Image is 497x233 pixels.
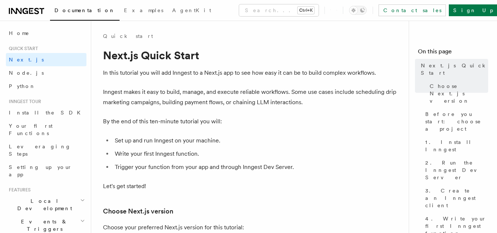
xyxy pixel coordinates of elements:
[6,46,38,52] span: Quick start
[50,2,120,21] a: Documentation
[103,68,397,78] p: In this tutorial you will add Inngest to a Next.js app to see how easy it can be to build complex...
[113,135,397,146] li: Set up and run Inngest on your machine.
[6,197,80,212] span: Local Development
[6,106,86,119] a: Install the SDK
[379,4,446,16] a: Contact sales
[54,7,115,13] span: Documentation
[418,59,488,80] a: Next.js Quick Start
[103,49,397,62] h1: Next.js Quick Start
[6,80,86,93] a: Python
[168,2,216,20] a: AgentKit
[103,87,397,107] p: Inngest makes it easy to build, manage, and execute reliable workflows. Some use cases include sc...
[103,206,173,216] a: Choose Next.js version
[9,83,36,89] span: Python
[425,110,488,133] span: Before you start: choose a project
[425,159,488,181] span: 2. Run the Inngest Dev Server
[422,184,488,212] a: 3. Create an Inngest client
[9,123,53,136] span: Your first Functions
[103,181,397,191] p: Let's get started!
[6,218,80,233] span: Events & Triggers
[6,119,86,140] a: Your first Functions
[421,62,488,77] span: Next.js Quick Start
[172,7,211,13] span: AgentKit
[9,70,44,76] span: Node.js
[124,7,163,13] span: Examples
[430,82,488,105] span: Choose Next.js version
[239,4,319,16] button: Search...Ctrl+K
[6,66,86,80] a: Node.js
[427,80,488,107] a: Choose Next.js version
[349,6,367,15] button: Toggle dark mode
[6,140,86,160] a: Leveraging Steps
[6,53,86,66] a: Next.js
[6,194,86,215] button: Local Development
[6,187,31,193] span: Features
[113,149,397,159] li: Write your first Inngest function.
[298,7,314,14] kbd: Ctrl+K
[422,135,488,156] a: 1. Install Inngest
[425,187,488,209] span: 3. Create an Inngest client
[103,116,397,127] p: By the end of this ten-minute tutorial you will:
[103,222,397,233] p: Choose your preferred Next.js version for this tutorial:
[6,99,41,105] span: Inngest tour
[422,156,488,184] a: 2. Run the Inngest Dev Server
[422,107,488,135] a: Before you start: choose a project
[425,138,488,153] span: 1. Install Inngest
[9,164,72,177] span: Setting up your app
[9,29,29,37] span: Home
[120,2,168,20] a: Examples
[113,162,397,172] li: Trigger your function from your app and through Inngest Dev Server.
[9,110,85,116] span: Install the SDK
[6,27,86,40] a: Home
[9,144,71,157] span: Leveraging Steps
[103,32,153,40] a: Quick start
[418,47,488,59] h4: On this page
[6,160,86,181] a: Setting up your app
[9,57,44,63] span: Next.js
